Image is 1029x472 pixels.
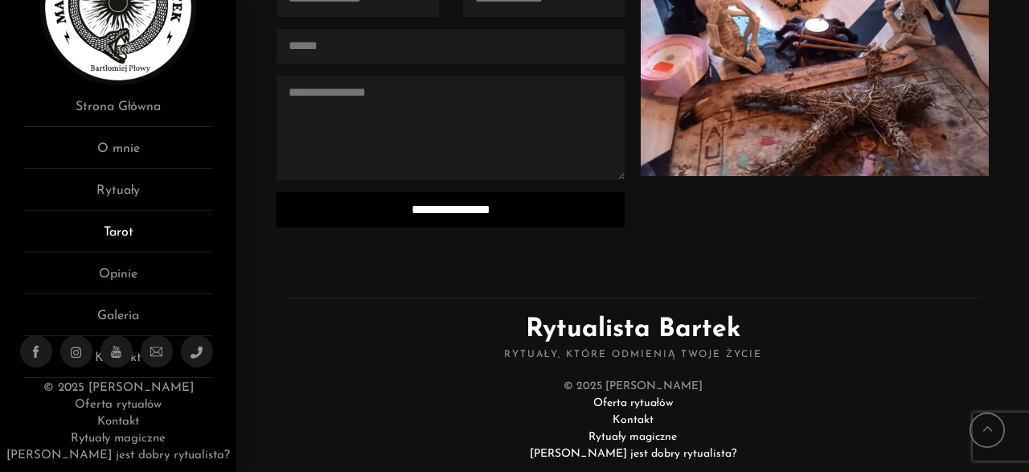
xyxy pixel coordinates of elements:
[613,414,654,426] a: Kontakt
[530,448,736,460] a: [PERSON_NAME] jest dobry rytualista?
[75,399,162,411] a: Oferta rytuałów
[285,378,981,462] div: © 2025 [PERSON_NAME]
[71,433,166,445] a: Rytuały magiczne
[285,298,981,362] h2: Rytualista Bartek
[24,97,212,127] a: Strona Główna
[97,416,139,428] a: Kontakt
[24,223,212,252] a: Tarot
[6,449,230,462] a: [PERSON_NAME] jest dobry rytualista?
[24,139,212,169] a: O mnie
[24,265,212,294] a: Opinie
[593,397,673,409] a: Oferta rytuałów
[24,181,212,211] a: Rytuały
[285,349,981,362] span: Rytuały, które odmienią Twoje życie
[588,431,677,443] a: Rytuały magiczne
[24,306,212,336] a: Galeria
